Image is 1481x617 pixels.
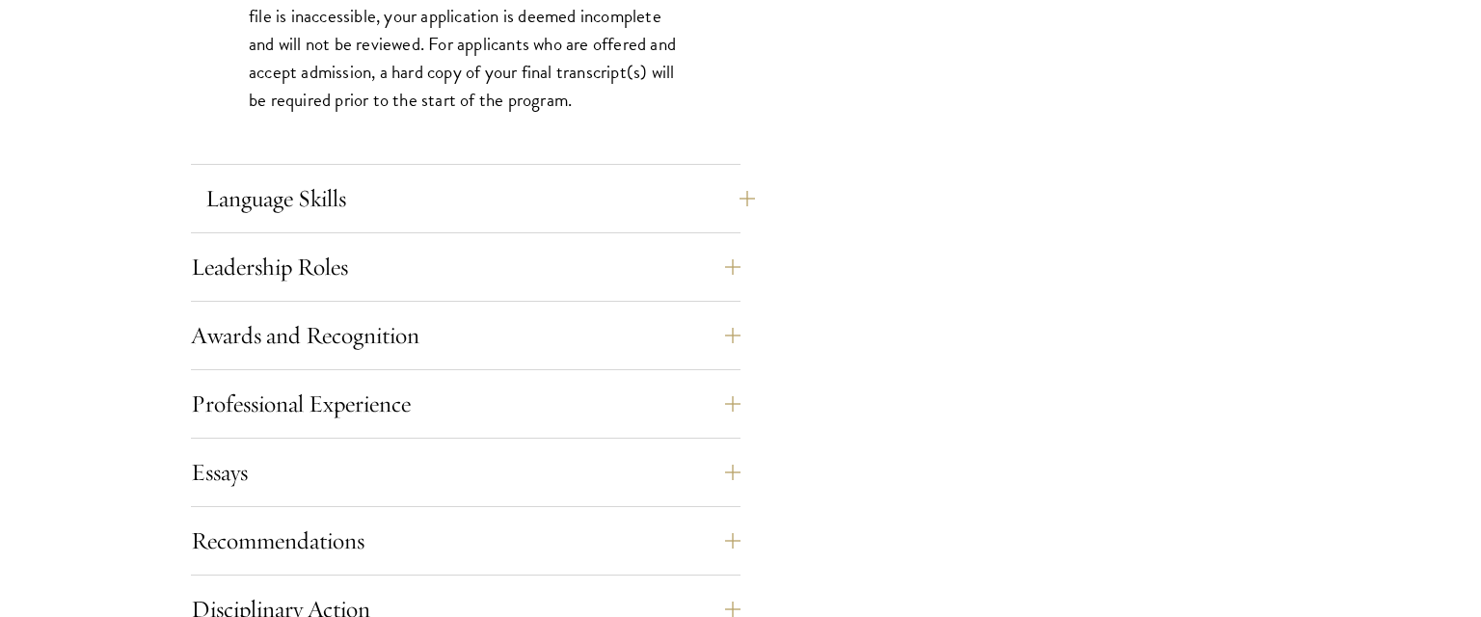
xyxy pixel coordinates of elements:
button: Recommendations [191,518,740,564]
button: Essays [191,449,740,496]
button: Language Skills [205,175,755,222]
button: Awards and Recognition [191,312,740,359]
button: Leadership Roles [191,244,740,290]
button: Professional Experience [191,381,740,427]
